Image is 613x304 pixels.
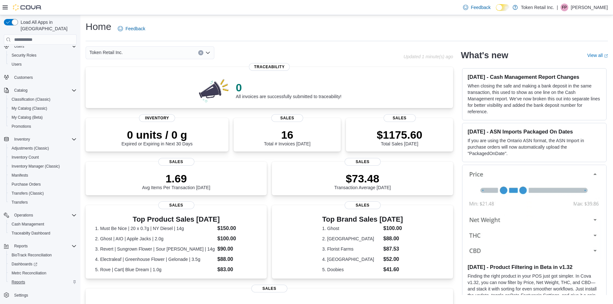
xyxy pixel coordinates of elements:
a: Users [9,60,24,68]
a: My Catalog (Beta) [9,114,45,121]
a: Promotions [9,123,34,130]
span: Traceabilty Dashboard [9,229,77,237]
span: Users [12,62,22,67]
span: Catalog [12,87,77,94]
span: Inventory Manager (Classic) [9,162,77,170]
h3: [DATE] - Product Filtering in Beta in v1.32 [468,264,601,270]
h1: Home [86,20,111,33]
div: Avg Items Per Transaction [DATE] [142,172,210,190]
p: 0 units / 0 g [122,128,193,141]
span: Cash Management [12,222,44,227]
span: Cash Management [9,220,77,228]
img: Cova [13,4,42,11]
dt: 4. Electraleaf | Greenhouse Flower | Gelonade | 3.5g [95,256,215,263]
span: Transfers (Classic) [9,189,77,197]
span: Reports [14,244,28,249]
span: Inventory Manager (Classic) [12,164,60,169]
p: $1175.60 [377,128,423,141]
button: Operations [1,211,79,220]
a: Dashboards [6,260,79,269]
button: Adjustments (Classic) [6,144,79,153]
button: Customers [1,73,79,82]
button: Traceabilty Dashboard [6,229,79,238]
p: 0 [236,81,341,94]
p: $73.48 [334,172,391,185]
dt: 5. Rove | Cart| Blue Dream | 1.0g [95,266,215,273]
dd: $83.00 [218,266,257,273]
span: My Catalog (Classic) [9,105,77,112]
a: Feedback [115,22,148,35]
span: Traceabilty Dashboard [12,231,50,236]
svg: External link [604,54,608,58]
span: My Catalog (Beta) [12,115,43,120]
dd: $88.00 [383,235,403,243]
span: Users [9,60,77,68]
dd: $88.00 [218,255,257,263]
a: Dashboards [9,260,40,268]
a: Traceabilty Dashboard [9,229,53,237]
dd: $87.53 [383,245,403,253]
span: Adjustments (Classic) [12,146,49,151]
input: Dark Mode [496,4,509,11]
dt: 1. Ghost [322,225,381,232]
span: Transfers [9,198,77,206]
button: Inventory [12,135,33,143]
span: Promotions [9,123,77,130]
p: [PERSON_NAME] [571,4,608,11]
h3: Top Product Sales [DATE] [95,216,257,223]
span: Users [14,44,24,49]
span: Inventory Count [9,153,77,161]
span: Settings [14,293,28,298]
button: My Catalog (Classic) [6,104,79,113]
span: Inventory [139,114,175,122]
div: Fetima Perkins [561,4,568,11]
button: Manifests [6,171,79,180]
button: Users [1,42,79,51]
p: | [557,4,558,11]
span: BioTrack Reconciliation [9,251,77,259]
span: Dashboards [9,260,77,268]
span: Catalog [14,88,27,93]
p: Updated 1 minute(s) ago [404,54,453,59]
span: Inventory [14,137,30,142]
div: Expired or Expiring in Next 30 Days [122,128,193,146]
span: Manifests [9,171,77,179]
button: Catalog [1,86,79,95]
p: 1.69 [142,172,210,185]
span: Security Roles [9,51,77,59]
a: View allExternal link [587,53,608,58]
span: Inventory Count [12,155,39,160]
a: Reports [9,278,28,286]
span: Transfers (Classic) [12,191,44,196]
div: All invoices are successfully submitted to traceability! [236,81,341,99]
dt: 2. Ghost | AIO | Apple Jacks | 2.0g [95,235,215,242]
button: Settings [1,290,79,300]
span: Sales [345,201,381,209]
button: Classification (Classic) [6,95,79,104]
a: Transfers (Classic) [9,189,46,197]
dt: 3. Florist Farms [322,246,381,252]
div: Total # Invoices [DATE] [264,128,310,146]
span: Load All Apps in [GEOGRAPHIC_DATA] [18,19,77,32]
a: My Catalog (Classic) [9,105,50,112]
dd: $100.00 [218,235,257,243]
button: Security Roles [6,51,79,60]
a: Purchase Orders [9,180,43,188]
span: Purchase Orders [12,182,41,187]
button: Reports [1,242,79,251]
span: Manifests [12,173,28,178]
button: Promotions [6,122,79,131]
button: Open list of options [205,50,210,55]
a: Security Roles [9,51,39,59]
a: Metrc Reconciliation [9,269,49,277]
p: When closing the safe and making a bank deposit in the same transaction, this used to show as one... [468,83,601,115]
span: Reports [12,280,25,285]
a: Inventory Count [9,153,42,161]
h3: [DATE] - Cash Management Report Changes [468,74,601,80]
p: Token Retail Inc. [521,4,554,11]
button: Metrc Reconciliation [6,269,79,278]
span: Purchase Orders [9,180,77,188]
span: Customers [14,75,33,80]
dt: 4. [GEOGRAPHIC_DATA] [322,256,381,263]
